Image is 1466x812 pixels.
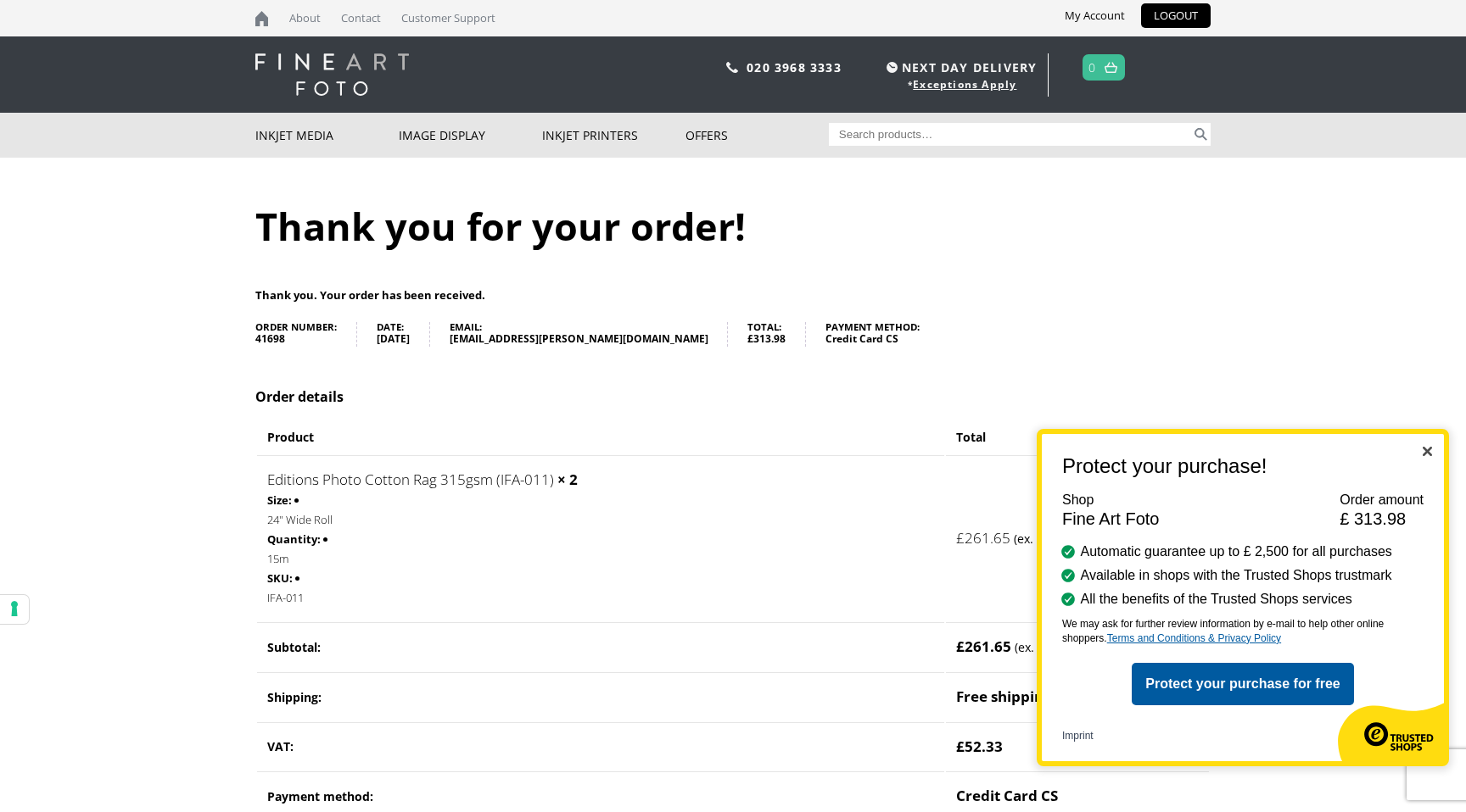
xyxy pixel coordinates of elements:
[257,420,944,453] th: Product
[257,672,944,720] th: Shipping:
[1340,510,1424,527] div: £ 313.98
[255,53,409,96] img: logo-white.svg
[450,331,708,347] strong: [EMAIL_ADDRESS][PERSON_NAME][DOMAIN_NAME]
[1060,567,1077,584] img: Benefit
[1132,663,1353,705] button: Protect your purchase for free
[1088,55,1096,80] a: 0
[1062,730,1094,742] a: Imprint
[956,528,1010,548] bdi: 261.65
[377,322,430,347] li: Date:
[1081,568,1424,592] li: Available in shops with the Trusted Shops trustmark
[1191,123,1211,146] button: Search
[255,322,357,347] li: Order number:
[1062,510,1160,527] div: Fine Art Foto
[1060,591,1077,608] img: Benefit
[267,549,934,569] p: 15m
[255,331,337,347] strong: 41698
[1052,3,1138,28] a: My Account
[1107,632,1281,644] a: Terms and Conditions & Privacy Policy
[267,588,934,608] p: IFA-011
[257,722,944,770] th: VAT:
[956,737,965,756] span: £
[956,528,965,548] span: £
[255,387,1211,406] h2: Order details
[825,331,920,347] strong: Credit Card CS
[747,331,753,346] span: £
[542,113,685,158] a: Inkjet Printers
[257,622,944,671] th: Subtotal:
[747,59,842,75] a: 020 3968 3333
[267,510,934,530] p: 24" Wide Roll
[255,113,399,158] a: Inkjet Media
[1081,592,1424,607] li: All the benefits of the Trusted Shops services
[377,331,410,347] strong: [DATE]
[1042,454,1430,478] h1: Protect your purchase!
[913,77,1016,92] a: Exceptions Apply
[255,286,1211,305] p: Thank you. Your order has been received.
[1105,62,1117,73] img: basket.svg
[956,637,1011,656] span: 261.65
[557,470,578,489] strong: × 2
[399,113,542,158] a: Image Display
[1423,446,1432,460] button: Close
[1340,490,1424,510] div: Order amount
[887,62,898,73] img: time.svg
[267,569,293,588] strong: SKU:
[1062,490,1160,510] div: Shop
[747,322,806,347] li: Total:
[685,113,829,158] a: Offers
[1062,618,1384,644] span: We may ask for further review information by e-mail to help other online shoppers.
[255,200,1211,252] h1: Thank you for your order!
[829,123,1192,146] input: Search products…
[747,331,786,346] bdi: 313.98
[267,491,292,510] strong: Size:
[956,737,1003,756] span: 52.33
[1015,639,1062,655] small: (ex. VAT)
[882,58,1037,77] span: NEXT DAY DELIVERY
[1060,543,1077,560] img: Benefit
[946,672,1209,720] td: Free shipping
[267,470,554,489] a: Editions Photo Cotton Rag 315gsm (IFA-011)
[1141,3,1211,28] a: LOGOUT
[450,322,729,347] li: Email:
[726,62,738,73] img: phone.svg
[267,530,321,549] strong: Quantity:
[1364,722,1434,751] img: Trusted Shops logo
[956,637,965,656] span: £
[1081,544,1392,559] span: Automatic guarantee up to £ 2,500 for all purchases
[1014,531,1061,547] small: (ex. VAT)
[946,420,1209,453] th: Total
[825,322,939,347] li: Payment method:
